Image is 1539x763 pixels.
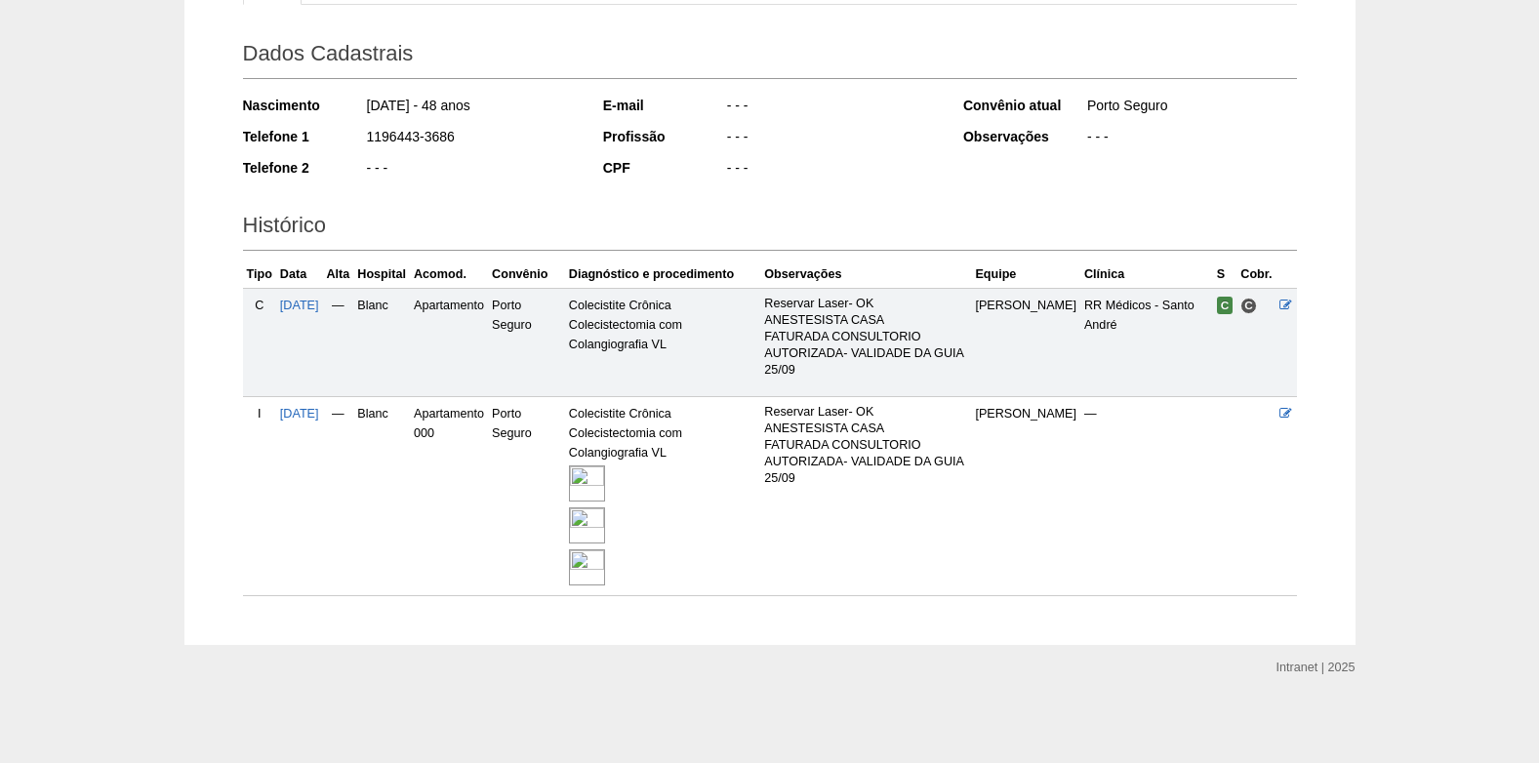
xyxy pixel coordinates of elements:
div: - - - [365,158,577,182]
td: Blanc [353,288,410,396]
div: [DATE] - 48 anos [365,96,577,120]
h2: Histórico [243,206,1297,251]
a: [DATE] [280,407,319,421]
td: Blanc [353,397,410,596]
p: Reservar Laser- OK ANESTESISTA CASA FATURADA CONSULTORIO AUTORIZADA- VALIDADE DA GUIA 25/09 [764,404,967,487]
td: Apartamento [410,288,488,396]
div: C [247,296,272,315]
div: Profissão [603,127,725,146]
div: - - - [725,96,937,120]
th: Data [276,261,323,289]
div: Telefone 1 [243,127,365,146]
div: - - - [1085,127,1297,151]
td: Colecistite Crônica Colecistectomia com Colangiografia VL [565,288,760,396]
div: Convênio atual [963,96,1085,115]
div: CPF [603,158,725,178]
div: E-mail [603,96,725,115]
td: Porto Seguro [488,397,565,596]
th: Alta [323,261,354,289]
th: Hospital [353,261,410,289]
div: Porto Seguro [1085,96,1297,120]
div: - - - [725,158,937,182]
th: Convênio [488,261,565,289]
span: Confirmada [1217,297,1234,314]
div: Intranet | 2025 [1276,658,1356,677]
p: Reservar Laser- OK ANESTESISTA CASA FATURADA CONSULTORIO AUTORIZADA- VALIDADE DA GUIA 25/09 [764,296,967,379]
div: Nascimento [243,96,365,115]
td: RR Médicos - Santo André [1080,288,1213,396]
td: Colecistite Crônica Colecistectomia com Colangiografia VL [565,397,760,596]
th: Equipe [971,261,1080,289]
td: Apartamento 000 [410,397,488,596]
td: [PERSON_NAME] [971,397,1080,596]
th: Clínica [1080,261,1213,289]
th: S [1213,261,1237,289]
th: Tipo [243,261,276,289]
th: Observações [760,261,971,289]
div: I [247,404,272,423]
td: [PERSON_NAME] [971,288,1080,396]
td: Porto Seguro [488,288,565,396]
td: — [323,288,354,396]
div: Observações [963,127,1085,146]
div: Telefone 2 [243,158,365,178]
td: — [323,397,354,596]
th: Acomod. [410,261,488,289]
th: Diagnóstico e procedimento [565,261,760,289]
div: 1196443-3686 [365,127,577,151]
th: Cobr. [1236,261,1276,289]
span: Consultório [1240,298,1257,314]
h2: Dados Cadastrais [243,34,1297,79]
td: — [1080,397,1213,596]
a: [DATE] [280,299,319,312]
div: - - - [725,127,937,151]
